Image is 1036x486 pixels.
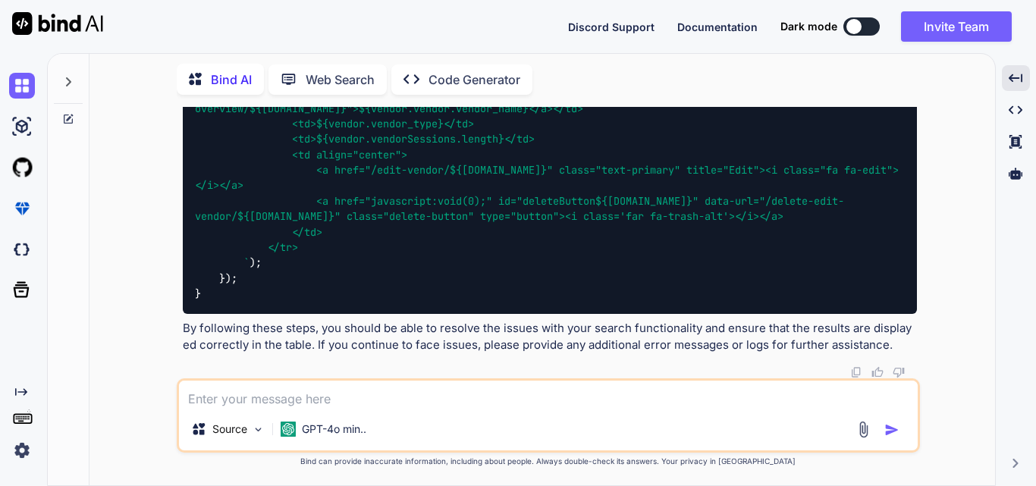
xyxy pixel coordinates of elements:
[212,422,247,437] p: Source
[855,421,872,438] img: attachment
[850,366,862,378] img: copy
[237,210,334,224] span: ${[DOMAIN_NAME]}
[250,102,347,115] span: ${[DOMAIN_NAME]}
[893,366,905,378] img: dislike
[677,20,758,33] span: Documentation
[595,194,692,208] span: ${[DOMAIN_NAME]}
[871,366,884,378] img: like
[316,117,444,130] span: ${vendor.vendor_type}
[281,422,296,437] img: GPT-4o mini
[195,55,899,270] span: ` <tr> <td class="view-details"><a href="/exhibitor-list-overview/ "> </a></td> <td> </td> <td> <...
[9,237,35,262] img: darkCloudIdeIcon
[183,320,917,354] p: By following these steps, you should be able to resolve the issues with your search functionality...
[252,423,265,436] img: Pick Models
[901,11,1012,42] button: Invite Team
[677,19,758,35] button: Documentation
[302,422,366,437] p: GPT-4o min..
[9,73,35,99] img: chat
[359,102,529,115] span: ${vendor.vendor.vendor_name}
[429,71,520,89] p: Code Generator
[177,456,920,467] p: Bind can provide inaccurate information, including about people. Always double-check its answers....
[306,71,375,89] p: Web Search
[211,71,252,89] p: Bind AI
[9,114,35,140] img: ai-studio
[780,19,837,34] span: Dark mode
[316,133,504,146] span: ${vendor.vendorSessions.length}
[9,196,35,221] img: premium
[9,155,35,180] img: githubLight
[884,422,899,437] img: icon
[12,12,103,35] img: Bind AI
[9,437,35,463] img: settings
[568,19,655,35] button: Discord Support
[450,163,547,177] span: ${[DOMAIN_NAME]}
[568,20,655,33] span: Discord Support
